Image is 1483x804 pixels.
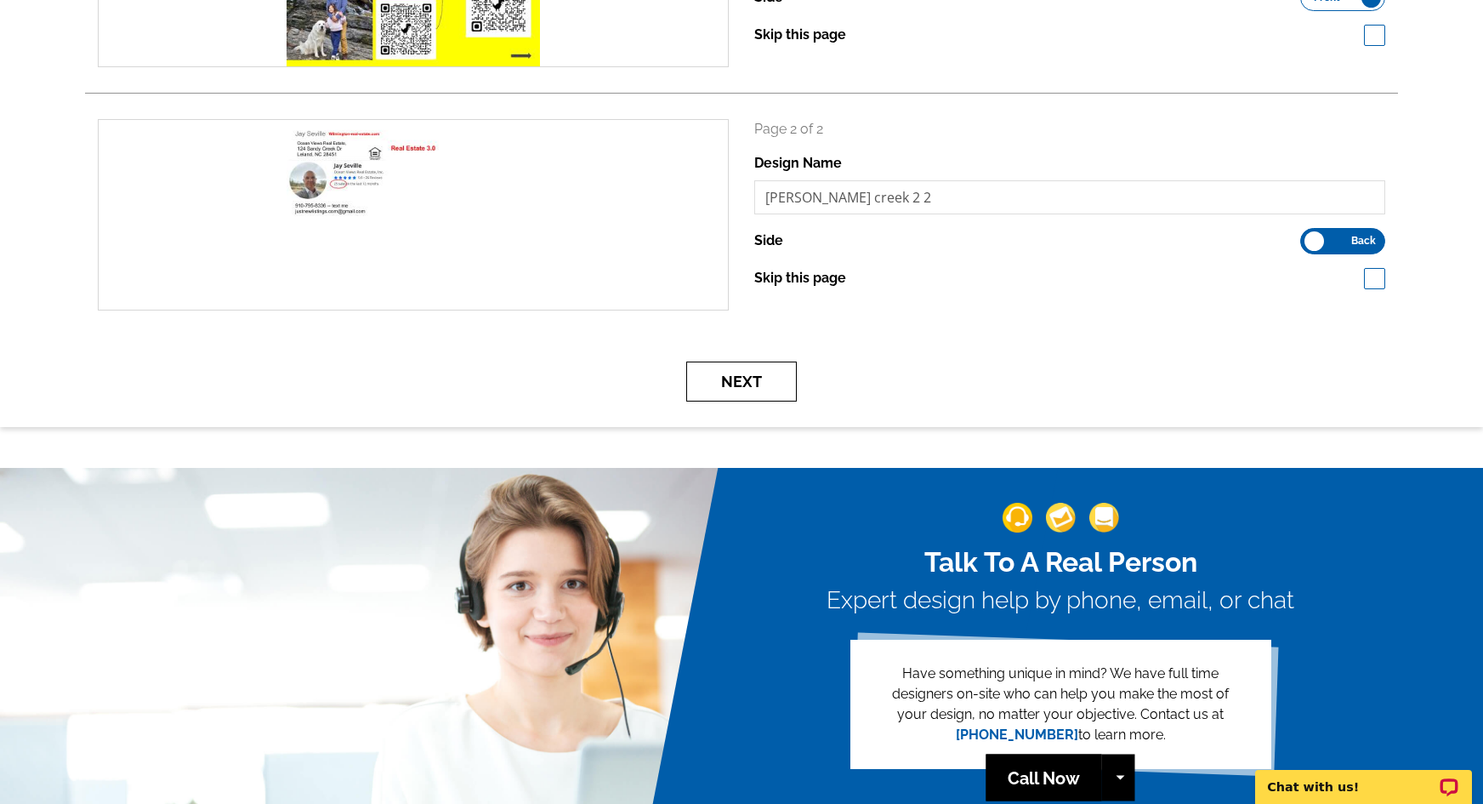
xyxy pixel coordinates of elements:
label: Side [754,231,783,251]
label: Design Name [754,153,842,174]
label: Skip this page [754,268,846,288]
img: support-img-1.png [1003,503,1032,533]
a: [PHONE_NUMBER] [956,727,1078,743]
input: File Name [754,180,1385,214]
h3: Expert design help by phone, email, or chat [827,586,1294,615]
p: Have something unique in mind? We have full time designers on-site who can help you make the most... [878,664,1244,745]
h2: Talk To A Real Person [827,546,1294,579]
button: Next [686,362,797,402]
img: support-img-2.png [1046,503,1076,533]
iframe: LiveChat chat widget [1244,750,1483,804]
p: Page 2 of 2 [754,119,1385,140]
a: Call Now [986,755,1102,801]
img: support-img-3_1.png [1089,503,1119,533]
label: Skip this page [754,25,846,45]
span: Back [1351,237,1376,245]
